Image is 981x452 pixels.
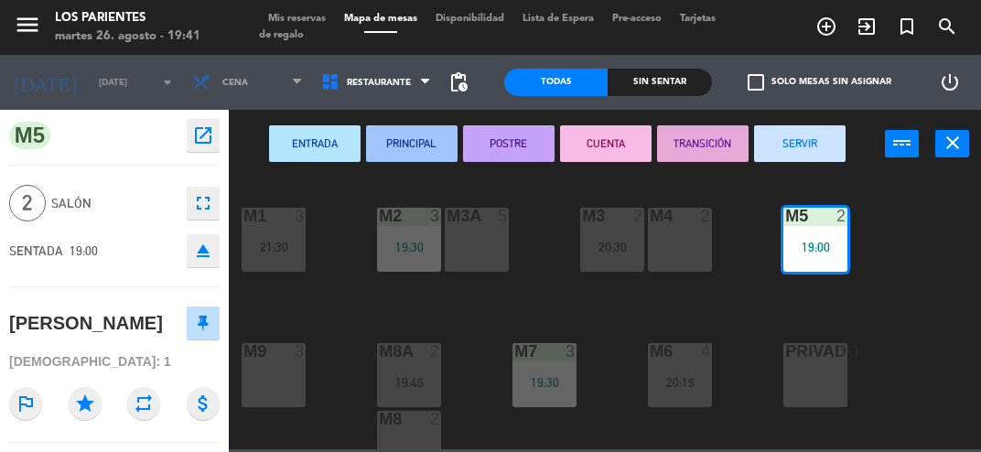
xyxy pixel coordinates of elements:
span: Mis reservas [259,14,335,24]
button: menu [14,11,41,45]
div: [PERSON_NAME] [9,308,163,339]
div: 2 [633,208,644,224]
span: SENTADA [9,243,63,258]
div: 2 [836,208,847,224]
div: 20:15 [648,376,712,389]
i: outlined_flag [9,387,42,420]
i: fullscreen [192,192,214,214]
span: Restaurante [347,78,411,88]
i: close [942,132,964,154]
i: open_in_new [192,124,214,146]
div: 2 [430,411,441,427]
span: Disponibilidad [426,14,513,24]
i: attach_money [187,387,220,420]
div: 5 [498,208,509,224]
button: CUENTA [560,125,652,162]
span: 19:00 [70,243,98,258]
div: Todas [504,69,608,96]
div: M2 [379,208,380,224]
div: M8 [379,411,380,427]
div: [DEMOGRAPHIC_DATA]: 1 [9,346,220,378]
div: martes 26. agosto - 19:41 [55,27,200,46]
div: 3 [295,208,306,224]
div: M8A [379,343,380,360]
i: eject [192,240,214,262]
i: power_input [891,132,913,154]
button: power_input [885,130,919,157]
button: close [935,130,969,157]
div: Los Parientes [55,9,200,27]
i: turned_in_not [896,16,918,38]
i: arrow_drop_down [156,71,178,93]
button: POSTRE [463,125,555,162]
div: M3 [582,208,583,224]
span: Pre-acceso [603,14,671,24]
div: 19:30 [512,376,577,389]
label: Solo mesas sin asignar [748,74,891,91]
i: power_settings_new [939,71,961,93]
div: 2 [701,208,712,224]
span: Mapa de mesas [335,14,426,24]
button: fullscreen [187,187,220,220]
div: 19:45 [377,376,441,389]
button: PRINCIPAL [366,125,458,162]
button: eject [187,234,220,267]
div: 20:30 [580,241,644,253]
div: M6 [650,343,651,360]
div: 4 [701,343,712,360]
span: M5 [9,122,50,149]
button: ENTRADA [269,125,361,162]
div: M4 [650,208,651,224]
button: TRANSICIÓN [657,125,749,162]
div: 8 [836,343,847,360]
i: menu [14,11,41,38]
div: 3 [430,208,441,224]
i: search [936,16,958,38]
span: Salón [51,193,178,214]
div: Sin sentar [608,69,711,96]
i: exit_to_app [856,16,878,38]
i: star [69,387,102,420]
div: 21:30 [242,241,306,253]
div: 19:30 [377,241,441,253]
i: add_circle_outline [815,16,837,38]
div: 3 [295,343,306,360]
span: Lista de Espera [513,14,603,24]
span: pending_actions [447,71,469,93]
div: 3 [566,343,577,360]
span: Cena [222,78,248,88]
i: repeat [127,387,160,420]
div: 19:00 [783,241,847,253]
div: M3A [447,208,447,224]
button: SERVIR [754,125,846,162]
span: check_box_outline_blank [748,74,764,91]
div: 2 [430,343,441,360]
button: open_in_new [187,119,220,152]
span: 2 [9,185,46,221]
